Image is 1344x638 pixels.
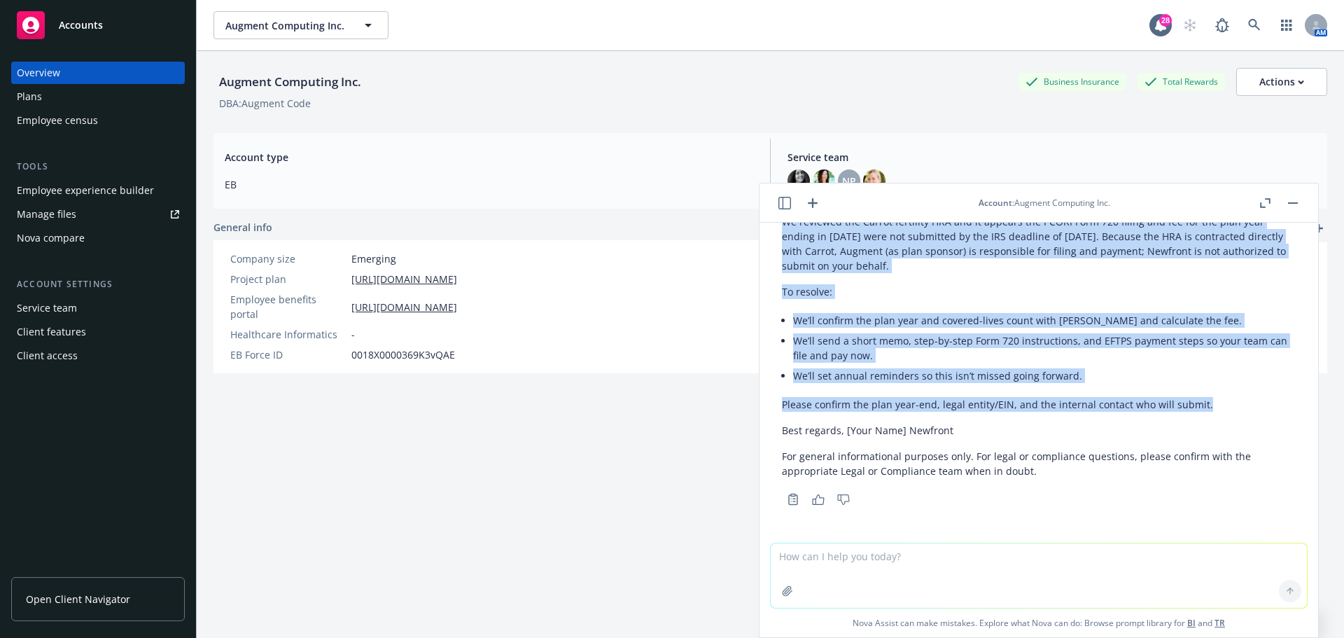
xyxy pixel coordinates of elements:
div: Employee experience builder [17,179,154,202]
div: Client access [17,345,78,367]
div: Employee census [17,109,98,132]
p: We reviewed the Carrot fertility HRA and it appears the PCORI Form 720 filing and fee for the pla... [782,214,1296,273]
a: Accounts [11,6,185,45]
a: BI [1187,617,1196,629]
div: DBA: Augment Code [219,96,311,111]
a: add [1310,220,1327,237]
div: 28 [1159,14,1172,27]
div: Augment Computing Inc. [213,73,367,91]
a: Search [1240,11,1268,39]
span: Account type [225,150,753,165]
div: Nova compare [17,227,85,249]
div: Plans [17,85,42,108]
a: Start snowing [1176,11,1204,39]
div: Healthcare Informatics [230,327,346,342]
a: Manage files [11,203,185,226]
li: We’ll confirm the plan year and covered-lives count with [PERSON_NAME] and calculate the fee. [793,310,1296,331]
div: Client features [17,321,86,343]
div: Overview [17,62,60,84]
button: Augment Computing Inc. [213,11,388,39]
div: Actions [1259,69,1304,95]
a: [URL][DOMAIN_NAME] [351,300,457,314]
div: Company size [230,251,346,266]
div: Manage files [17,203,76,226]
span: Accounts [59,20,103,31]
a: Employee census [11,109,185,132]
a: [URL][DOMAIN_NAME] [351,272,457,286]
a: Overview [11,62,185,84]
a: Report a Bug [1208,11,1236,39]
p: For general informational purposes only. For legal or compliance questions, please confirm with t... [782,449,1296,478]
div: Account settings [11,277,185,291]
div: Project plan [230,272,346,286]
a: TR [1214,617,1225,629]
a: Employee experience builder [11,179,185,202]
img: photo [813,169,835,192]
span: Account [979,197,1012,209]
p: Please confirm the plan year-end, legal entity/EIN, and the internal contact who will submit. [782,397,1296,412]
a: Plans [11,85,185,108]
span: Augment Computing Inc. [225,18,346,33]
div: Total Rewards [1137,73,1225,90]
span: Emerging [351,251,396,266]
svg: Copy to clipboard [787,493,799,506]
div: Business Insurance [1018,73,1126,90]
button: Actions [1236,68,1327,96]
a: Switch app [1273,11,1301,39]
a: Client features [11,321,185,343]
p: Best regards, [Your Name] Newfront [782,423,1296,438]
div: : Augment Computing Inc. [979,197,1110,209]
span: NP [842,174,856,188]
span: 0018X0000369K3vQAE [351,347,455,362]
a: Nova compare [11,227,185,249]
div: Tools [11,160,185,174]
span: Service team [787,150,1316,165]
span: - [351,327,355,342]
li: We’ll set annual reminders so this isn’t missed going forward. [793,366,1296,386]
a: Client access [11,345,185,367]
img: photo [863,169,885,192]
span: Nova Assist can make mistakes. Explore what Nova can do: Browse prompt library for and [765,609,1312,637]
p: To resolve: [782,284,1296,299]
li: We’ll send a short memo, step-by-step Form 720 instructions, and EFTPS payment steps so your team... [793,331,1296,366]
div: Employee benefits portal [230,292,346,321]
span: Open Client Navigator [26,592,130,606]
a: Service team [11,297,185,319]
button: Thumbs down [832,490,855,509]
div: EB Force ID [230,347,346,362]
span: EB [225,177,753,192]
span: General info [213,220,272,235]
img: photo [787,169,810,192]
div: Service team [17,297,77,319]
